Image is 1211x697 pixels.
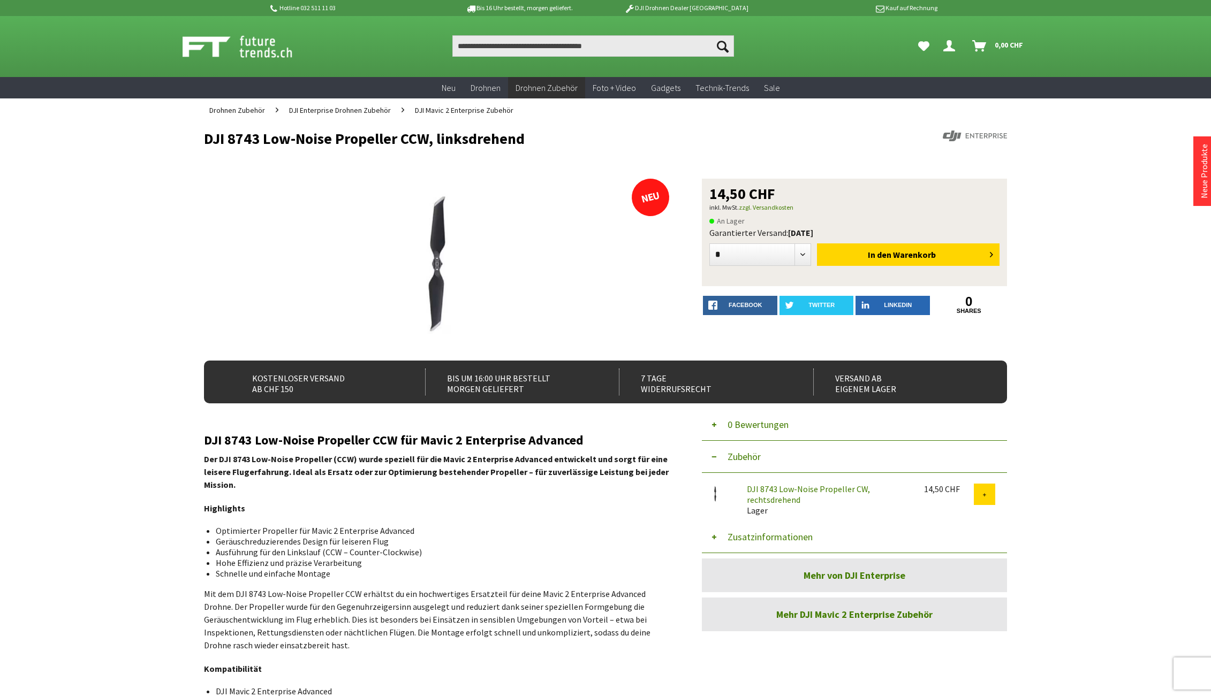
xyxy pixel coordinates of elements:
[216,557,661,568] li: Hohe Effizienz und präzise Verarbeitung
[471,82,501,93] span: Drohnen
[709,201,1000,214] p: inkl. MwSt.
[1199,144,1209,198] a: Neue Produkte
[644,77,688,99] a: Gadgets
[204,454,669,490] strong: Der DJI 8743 Low-Noise Propeller (CCW) wurde speziell für die Mavic 2 Enterprise Advanced entwick...
[764,82,780,93] span: Sale
[216,686,661,696] li: DJI Mavic 2 Enterprise Advanced
[779,296,854,315] a: twitter
[442,82,456,93] span: Neu
[651,82,680,93] span: Gadgets
[709,215,745,227] span: An Lager
[593,82,636,93] span: Foto + Video
[702,441,1007,473] button: Zubehör
[204,433,670,447] h2: DJI 8743 Low-Noise Propeller CCW für Mavic 2 Enterprise Advanced
[410,98,519,122] a: DJI Mavic 2 Enterprise Zubehör
[216,525,661,536] li: Optimierter Propeller für Mavic 2 Enterprise Advanced
[695,82,749,93] span: Technik-Trends
[747,484,870,505] a: DJI 8743 Low-Noise Propeller CW, rechtsdrehend
[817,243,1000,266] button: In den Warenkorb
[415,105,513,115] span: DJI Mavic 2 Enterprise Zubehör
[709,227,1000,238] div: Garantierter Versand:
[932,296,1006,308] a: 0
[939,35,964,57] a: Dein Konto
[702,558,1007,592] a: Mehr von DJI Enterprise
[289,105,391,115] span: DJI Enterprise Drohnen Zubehör
[323,179,551,350] img: DJI 8743 Low-Noise Propeller CCW, linksdrehend
[943,131,1007,141] img: DJI Enterprise
[216,536,661,547] li: Geräuschreduzierendes Design für leiseren Flug
[463,77,508,99] a: Drohnen
[435,2,602,14] p: Bis 16 Uhr bestellt, morgen geliefert.
[893,249,936,260] span: Warenkorb
[183,33,316,60] img: Shop Futuretrends - zur Startseite wechseln
[434,77,463,99] a: Neu
[702,598,1007,631] a: Mehr DJI Mavic 2 Enterprise Zubehör
[913,35,935,57] a: Meine Favoriten
[813,369,984,395] div: Versand ab eigenem Lager
[204,98,270,122] a: Drohnen Zubehör
[204,663,262,674] strong: Kompatibilität
[770,2,937,14] p: Kauf auf Rechnung
[216,568,661,579] li: Schnelle und einfache Montage
[808,302,835,308] span: twitter
[884,302,912,308] span: LinkedIn
[703,296,777,315] a: facebook
[204,131,846,147] h1: DJI 8743 Low-Noise Propeller CCW, linksdrehend
[702,521,1007,553] button: Zusatzinformationen
[516,82,578,93] span: Drohnen Zubehör
[995,36,1023,53] span: 0,00 CHF
[709,186,775,201] span: 14,50 CHF
[739,203,793,211] a: zzgl. Versandkosten
[729,302,762,308] span: facebook
[856,296,930,315] a: LinkedIn
[216,547,661,557] li: Ausführung für den Linkslauf (CCW – Counter-Clockwise)
[868,249,891,260] span: In den
[204,503,245,514] strong: Highlights
[452,35,734,57] input: Produkt, Marke, Kategorie, EAN, Artikelnummer…
[508,77,585,99] a: Drohnen Zubehör
[756,77,788,99] a: Sale
[688,77,756,99] a: Technik-Trends
[585,77,644,99] a: Foto + Video
[932,308,1006,315] a: shares
[231,369,402,395] div: Kostenloser Versand ab CHF 150
[702,409,1007,441] button: 0 Bewertungen
[712,35,734,57] button: Suchen
[284,98,396,122] a: DJI Enterprise Drohnen Zubehör
[425,369,596,395] div: Bis um 16:00 Uhr bestellt Morgen geliefert
[603,2,770,14] p: DJI Drohnen Dealer [GEOGRAPHIC_DATA]
[268,2,435,14] p: Hotline 032 511 11 03
[209,105,265,115] span: Drohnen Zubehör
[738,484,915,516] div: Lager
[619,369,790,395] div: 7 Tage Widerrufsrecht
[968,35,1028,57] a: Warenkorb
[924,484,974,494] div: 14,50 CHF
[788,227,813,238] b: [DATE]
[702,484,729,504] img: DJI 8743 Low-Noise Propeller CW, rechtsdrehend
[204,587,670,652] p: Mit dem DJI 8743 Low-Noise Propeller CCW erhältst du ein hochwertiges Ersatzteil für deine Mavic ...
